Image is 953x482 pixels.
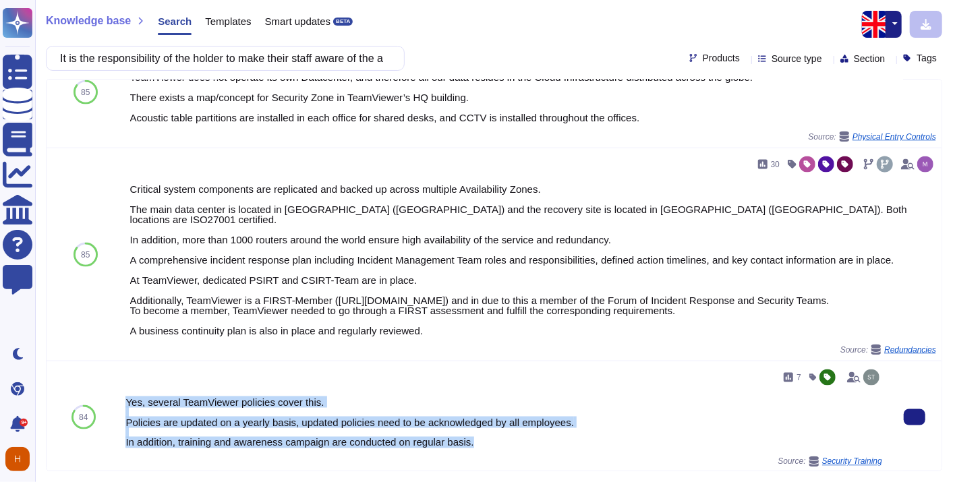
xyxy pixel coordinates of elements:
span: Section [854,54,886,63]
span: Source: [778,456,882,467]
span: Source: [840,344,936,355]
input: Search a question or template... [53,47,391,70]
span: Physical Entry Controls [853,133,936,141]
img: user [863,369,879,386]
img: en [862,11,889,38]
span: 7 [797,373,801,382]
button: user [3,444,39,474]
img: user [917,156,933,173]
span: 85 [81,88,90,96]
div: 9+ [20,419,28,427]
span: Security Training [822,458,882,466]
span: 84 [79,413,88,421]
div: Yes, several TeamViewer policies cover this. Policies are updated on a yearly basis, updated poli... [125,397,882,448]
span: Search [158,16,192,26]
div: Critical system components are replicated and backed up across multiple Availability Zones. The m... [130,184,936,336]
span: Source: [809,131,936,142]
span: Knowledge base [46,16,131,26]
span: Redundancies [884,346,936,354]
span: Smart updates [265,16,331,26]
span: 30 [771,160,780,169]
div: TeamViewer does not operate its own Datacenter, and therefore all our data resides in the Cloud I... [130,72,936,123]
span: Products [703,53,740,63]
span: Templates [205,16,251,26]
div: BETA [333,18,353,26]
img: user [5,447,30,471]
span: 85 [81,251,90,259]
span: Source type [772,54,822,63]
span: Tags [917,53,937,63]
